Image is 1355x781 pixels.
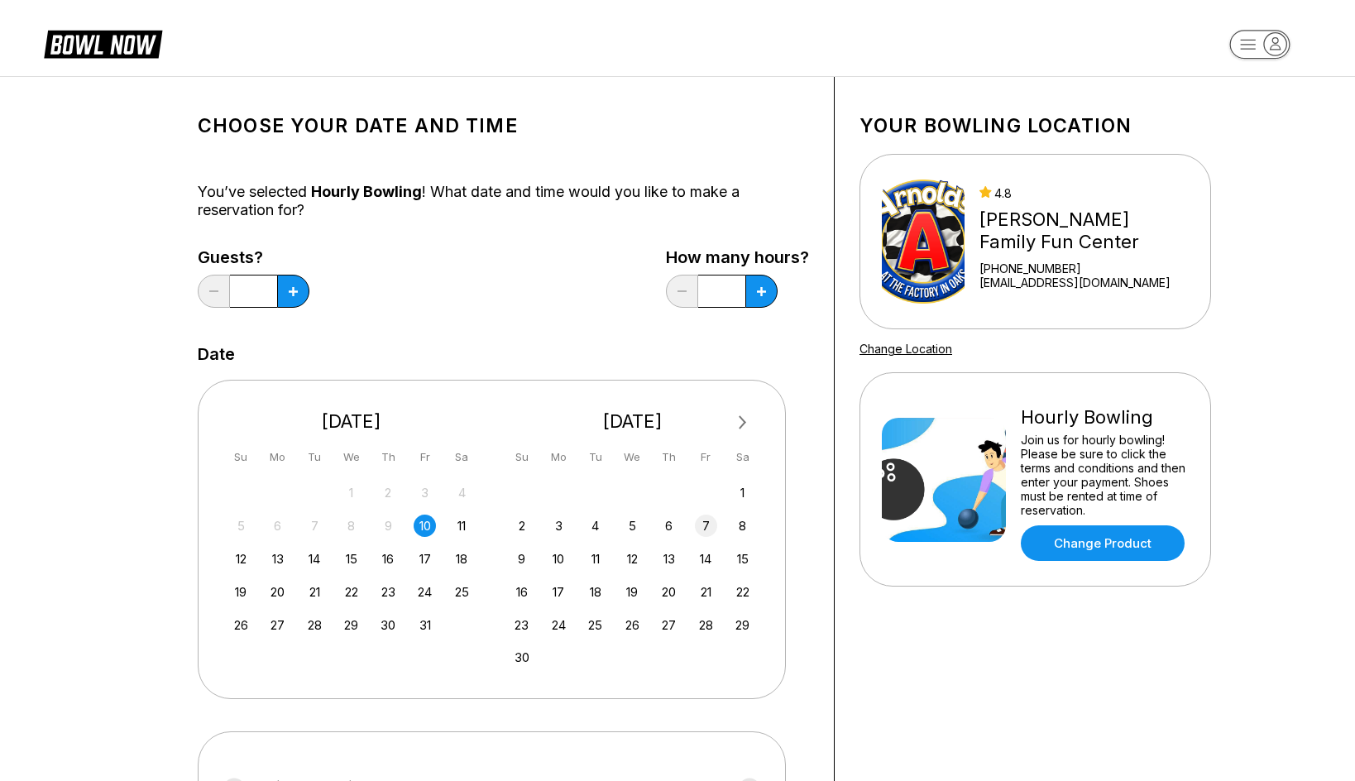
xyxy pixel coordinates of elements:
[304,614,326,636] div: Choose Tuesday, October 28th, 2025
[230,581,252,603] div: Choose Sunday, October 19th, 2025
[340,446,362,468] div: We
[731,581,754,603] div: Choose Saturday, November 22nd, 2025
[695,614,717,636] div: Choose Friday, November 28th, 2025
[621,446,644,468] div: We
[304,548,326,570] div: Choose Tuesday, October 14th, 2025
[509,480,757,669] div: month 2025-11
[1021,525,1185,561] a: Change Product
[414,446,436,468] div: Fr
[695,515,717,537] div: Choose Friday, November 7th, 2025
[340,548,362,570] div: Choose Wednesday, October 15th, 2025
[311,183,422,200] span: Hourly Bowling
[859,114,1211,137] h1: Your bowling location
[548,614,570,636] div: Choose Monday, November 24th, 2025
[979,261,1189,276] div: [PHONE_NUMBER]
[505,410,761,433] div: [DATE]
[695,581,717,603] div: Choose Friday, November 21st, 2025
[451,446,473,468] div: Sa
[266,614,289,636] div: Choose Monday, October 27th, 2025
[979,208,1189,253] div: [PERSON_NAME] Family Fun Center
[377,446,400,468] div: Th
[266,446,289,468] div: Mo
[414,614,436,636] div: Choose Friday, October 31st, 2025
[414,548,436,570] div: Choose Friday, October 17th, 2025
[510,548,533,570] div: Choose Sunday, November 9th, 2025
[621,614,644,636] div: Choose Wednesday, November 26th, 2025
[548,515,570,537] div: Choose Monday, November 3rd, 2025
[340,614,362,636] div: Choose Wednesday, October 29th, 2025
[731,446,754,468] div: Sa
[230,548,252,570] div: Choose Sunday, October 12th, 2025
[731,482,754,504] div: Choose Saturday, November 1st, 2025
[621,515,644,537] div: Choose Wednesday, November 5th, 2025
[658,548,680,570] div: Choose Thursday, November 13th, 2025
[882,418,1006,542] img: Hourly Bowling
[730,410,756,436] button: Next Month
[584,614,606,636] div: Choose Tuesday, November 25th, 2025
[451,581,473,603] div: Choose Saturday, October 25th, 2025
[510,646,533,668] div: Choose Sunday, November 30th, 2025
[510,446,533,468] div: Su
[377,614,400,636] div: Choose Thursday, October 30th, 2025
[882,180,965,304] img: Arnold's Family Fun Center
[584,515,606,537] div: Choose Tuesday, November 4th, 2025
[198,183,809,219] div: You’ve selected ! What date and time would you like to make a reservation for?
[695,548,717,570] div: Choose Friday, November 14th, 2025
[584,446,606,468] div: Tu
[859,342,952,356] a: Change Location
[548,446,570,468] div: Mo
[198,248,309,266] label: Guests?
[230,446,252,468] div: Su
[340,581,362,603] div: Choose Wednesday, October 22nd, 2025
[266,581,289,603] div: Choose Monday, October 20th, 2025
[266,548,289,570] div: Choose Monday, October 13th, 2025
[340,482,362,504] div: Not available Wednesday, October 1st, 2025
[266,515,289,537] div: Not available Monday, October 6th, 2025
[979,186,1189,200] div: 4.8
[230,515,252,537] div: Not available Sunday, October 5th, 2025
[451,482,473,504] div: Not available Saturday, October 4th, 2025
[658,515,680,537] div: Choose Thursday, November 6th, 2025
[658,614,680,636] div: Choose Thursday, November 27th, 2025
[510,614,533,636] div: Choose Sunday, November 23rd, 2025
[223,410,480,433] div: [DATE]
[548,548,570,570] div: Choose Monday, November 10th, 2025
[979,276,1189,290] a: [EMAIL_ADDRESS][DOMAIN_NAME]
[731,515,754,537] div: Choose Saturday, November 8th, 2025
[377,515,400,537] div: Not available Thursday, October 9th, 2025
[666,248,809,266] label: How many hours?
[230,614,252,636] div: Choose Sunday, October 26th, 2025
[304,515,326,537] div: Not available Tuesday, October 7th, 2025
[304,581,326,603] div: Choose Tuesday, October 21st, 2025
[414,515,436,537] div: Choose Friday, October 10th, 2025
[227,480,476,636] div: month 2025-10
[1021,433,1189,517] div: Join us for hourly bowling! Please be sure to click the terms and conditions and then enter your ...
[451,515,473,537] div: Choose Saturday, October 11th, 2025
[1021,406,1189,429] div: Hourly Bowling
[731,548,754,570] div: Choose Saturday, November 15th, 2025
[377,548,400,570] div: Choose Thursday, October 16th, 2025
[377,482,400,504] div: Not available Thursday, October 2nd, 2025
[548,581,570,603] div: Choose Monday, November 17th, 2025
[658,446,680,468] div: Th
[584,548,606,570] div: Choose Tuesday, November 11th, 2025
[510,515,533,537] div: Choose Sunday, November 2nd, 2025
[621,581,644,603] div: Choose Wednesday, November 19th, 2025
[198,345,235,363] label: Date
[377,581,400,603] div: Choose Thursday, October 23rd, 2025
[414,581,436,603] div: Choose Friday, October 24th, 2025
[451,548,473,570] div: Choose Saturday, October 18th, 2025
[621,548,644,570] div: Choose Wednesday, November 12th, 2025
[304,446,326,468] div: Tu
[695,446,717,468] div: Fr
[414,482,436,504] div: Not available Friday, October 3rd, 2025
[658,581,680,603] div: Choose Thursday, November 20th, 2025
[731,614,754,636] div: Choose Saturday, November 29th, 2025
[340,515,362,537] div: Not available Wednesday, October 8th, 2025
[198,114,809,137] h1: Choose your Date and time
[584,581,606,603] div: Choose Tuesday, November 18th, 2025
[510,581,533,603] div: Choose Sunday, November 16th, 2025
